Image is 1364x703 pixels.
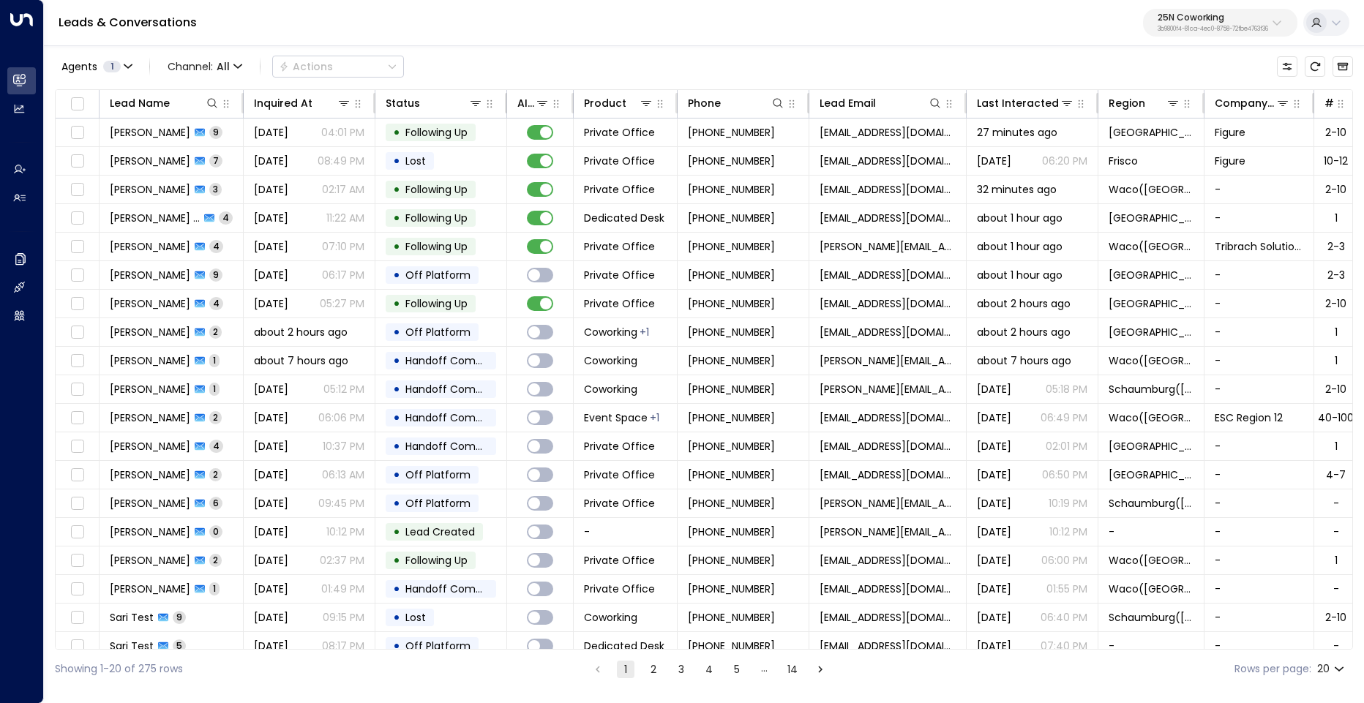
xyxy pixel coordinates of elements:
span: Jason Sikkenga [110,525,190,539]
span: Toggle select row [68,266,86,285]
span: 7 [209,154,222,167]
span: Aug 12, 2025 [254,296,288,311]
span: Rayan Habbab [110,125,190,140]
span: coltoliver4@gmail.com [820,439,956,454]
p: 10:37 PM [323,439,364,454]
div: • [393,348,400,373]
span: Toggle select row [68,124,86,142]
span: Aug 07, 2025 [254,525,288,539]
div: Product [584,94,626,112]
p: 06:06 PM [318,410,364,425]
span: about 2 hours ago [977,325,1071,339]
span: Jason Sikkenga [110,496,190,511]
div: Inquired At [254,94,312,112]
button: Go to page 5 [728,661,746,678]
span: Sandy Talley [110,410,190,425]
button: Agents1 [55,56,138,77]
span: tfinley@thomasfinley.com [820,582,956,596]
div: - [1333,582,1339,596]
p: 02:01 PM [1046,439,1087,454]
span: 2 [209,411,222,424]
span: Private Office [584,268,655,282]
span: Aug 07, 2025 [977,496,1011,511]
span: Following Up [405,296,468,311]
span: Toggle select row [68,523,86,541]
div: • [393,377,400,402]
span: Figure [1215,125,1245,140]
span: Rob Mersis [110,325,190,339]
span: jason.sikkenga@gmail.com [820,525,956,539]
div: 1 [1335,553,1338,568]
span: +12546443872 [688,553,775,568]
span: 2 [209,326,222,338]
span: Rayan Habbab [110,154,190,168]
span: Schaumburg(IL) [1109,382,1193,396]
div: 2-10 [1325,125,1346,140]
span: Coworking [584,382,637,396]
div: • [393,519,400,544]
span: Aug 11, 2025 [254,439,288,454]
span: +12313290603 [688,525,775,539]
span: Toggle select row [68,437,86,456]
span: Aug 11, 2025 [254,211,288,225]
div: 2-10 [1325,382,1346,396]
span: Lost [405,154,426,168]
span: Event Space [584,410,648,425]
span: Handoff Completed [405,353,509,368]
span: 1 [103,61,121,72]
span: Toggle select row [68,466,86,484]
span: Toggle select row [68,152,86,170]
div: Last Interacted [977,94,1074,112]
span: Toggle select all [68,95,86,113]
div: # of people [1324,94,1336,112]
span: Roxane Kazerooni [110,182,190,197]
a: Leads & Conversations [59,14,197,31]
span: about 2 hours ago [254,325,348,339]
div: 1 [1335,211,1338,225]
span: jason.sikkenga@gmail.com [820,496,956,511]
span: Handoff Completed [405,410,509,425]
span: about 2 hours ago [977,296,1071,311]
span: kylerhodes214@gmail.com [820,268,956,282]
span: 9 [209,126,222,138]
span: Aug 10, 2025 [254,239,288,254]
div: • [393,434,400,459]
span: Aug 13, 2025 [254,382,288,396]
div: 20 [1317,658,1347,680]
span: Caleb Price [110,296,190,311]
span: Refresh [1305,56,1325,77]
td: - [1204,290,1314,317]
p: 02:17 AM [322,182,364,197]
button: page 1 [617,661,634,678]
span: +17323205033 [688,154,775,168]
span: 4 [209,297,223,309]
span: Toggle select row [68,495,86,513]
p: 10:19 PM [1049,496,1087,511]
span: +12313290603 [688,496,775,511]
span: 4 [209,240,223,252]
button: Actions [272,56,404,78]
span: Private Office [584,553,655,568]
span: Thomas Finley [110,582,190,596]
span: Toggle select row [68,238,86,256]
div: • [393,149,400,173]
span: +15757067308 [688,296,775,311]
p: 05:27 PM [320,296,364,311]
div: Company Name [1215,94,1275,112]
span: william@firstmcspayments.com [820,353,956,368]
div: 2-3 [1327,239,1345,254]
div: - [1333,496,1339,511]
div: Region [1109,94,1180,112]
div: Status [386,94,483,112]
p: 06:17 PM [322,268,364,282]
span: Aug 08, 2025 [254,467,288,482]
span: Channel: [162,56,248,77]
span: Aug 06, 2025 [254,553,288,568]
span: Frisco(TX) [1109,296,1193,311]
span: +19856342342 [688,182,775,197]
div: 2-3 [1327,268,1345,282]
td: - [1204,489,1314,517]
span: +17323205033 [688,125,775,140]
p: 10:12 PM [1049,525,1087,539]
span: +12147200101 [688,582,775,596]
